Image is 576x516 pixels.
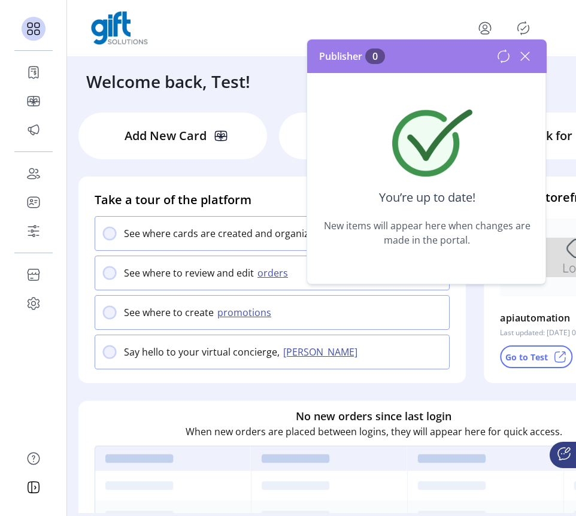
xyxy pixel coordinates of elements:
button: promotions [214,305,278,320]
p: See where cards are created and organized in [124,226,331,241]
span: Publisher [319,49,385,63]
button: [PERSON_NAME] [280,345,365,359]
p: Add New Card [125,127,207,145]
button: menu [461,14,514,43]
h4: Take a tour of the platform [95,191,450,209]
span: You’re up to date! [379,177,475,218]
span: New items will appear here when changes are made in the portal. [314,218,539,247]
img: logo [91,11,148,45]
button: orders [254,266,295,280]
span: 0 [365,48,385,64]
p: apiautomation [500,308,570,327]
p: Say hello to your virtual concierge, [124,345,280,359]
p: See where to review and edit [124,266,254,280]
h3: Welcome back, Test! [86,69,250,94]
button: Publisher Panel [514,19,533,38]
p: See where to create [124,305,214,320]
p: Go to Test [505,351,548,363]
h6: No new orders since last login [296,408,451,424]
p: When new orders are placed between logins, they will appear here for quick access. [186,424,562,439]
